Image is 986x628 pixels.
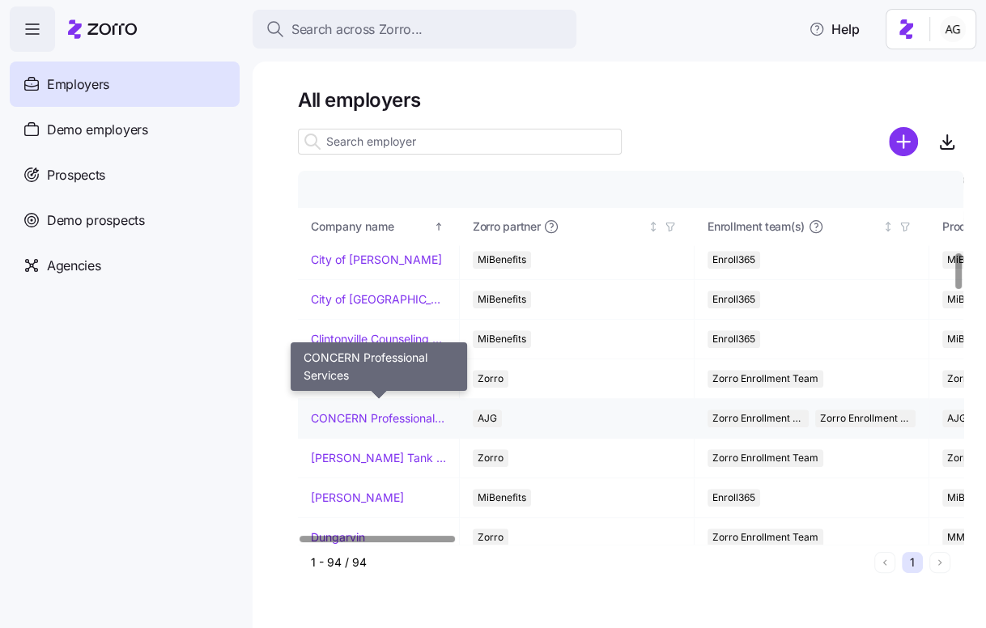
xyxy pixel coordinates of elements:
th: Zorro partnerNot sorted [460,208,695,245]
a: City of [GEOGRAPHIC_DATA] [311,291,446,308]
span: Zorro [478,449,504,467]
a: Demo employers [10,107,240,152]
a: Demo prospects [10,197,240,243]
svg: add icon [889,127,918,156]
span: Demo employers [47,120,148,140]
button: Search across Zorro... [253,10,576,49]
span: Zorro [947,449,973,467]
span: Zorro Enrollment Team [712,449,818,467]
span: Agencies [47,256,100,276]
span: Enroll365 [712,330,755,348]
div: Not sorted [648,221,659,232]
span: Zorro Enrollment Team [712,370,818,388]
span: Zorro [478,528,504,546]
div: Sorted ascending [433,221,444,232]
span: Employers [47,74,109,95]
th: Enrollment team(s)Not sorted [695,208,929,245]
a: CONCERN Professional Services [311,410,446,426]
div: 1 - 94 / 94 [311,554,868,571]
button: 1 [902,552,923,573]
span: Zorro [947,370,973,388]
span: Search across Zorro... [291,19,423,40]
a: Clintonville Counseling and Wellness [311,331,446,347]
button: Help [796,13,873,45]
span: Zorro Enrollment Experts [820,409,912,427]
span: Zorro [478,370,504,388]
span: MiBenefits [478,291,526,308]
a: [PERSON_NAME] Tank & Welding Corp [311,450,446,466]
a: [PERSON_NAME] [311,490,404,506]
span: MiBenefits [478,489,526,507]
span: MiBenefits [478,330,526,348]
span: Help [809,19,860,39]
span: AJG [478,409,497,427]
a: Concensus Technologies [311,371,442,387]
span: Enrollment team(s) [708,219,805,235]
div: Not sorted [882,221,894,232]
span: Zorro Enrollment Team [712,528,818,546]
span: MiBenefits [478,251,526,269]
span: Enroll365 [712,251,755,269]
input: Search employer [298,129,622,155]
a: Agencies [10,243,240,288]
img: 5fc55c57e0610270ad857448bea2f2d5 [940,16,966,42]
a: City of [PERSON_NAME] [311,252,442,268]
span: AJG [947,409,967,427]
button: Next page [929,552,950,573]
span: Zorro partner [473,219,540,235]
a: Employers [10,62,240,107]
span: Prospects [47,165,105,185]
span: Enroll365 [712,291,755,308]
h1: All employers [298,87,963,112]
button: Previous page [874,552,895,573]
a: Prospects [10,152,240,197]
span: Enroll365 [712,489,755,507]
span: Demo prospects [47,210,145,231]
span: Zorro Enrollment Team [712,409,804,427]
th: Company nameSorted ascending [298,208,460,245]
span: MMA [947,528,971,546]
a: Dungarvin [311,529,365,545]
div: Company name [311,218,431,235]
